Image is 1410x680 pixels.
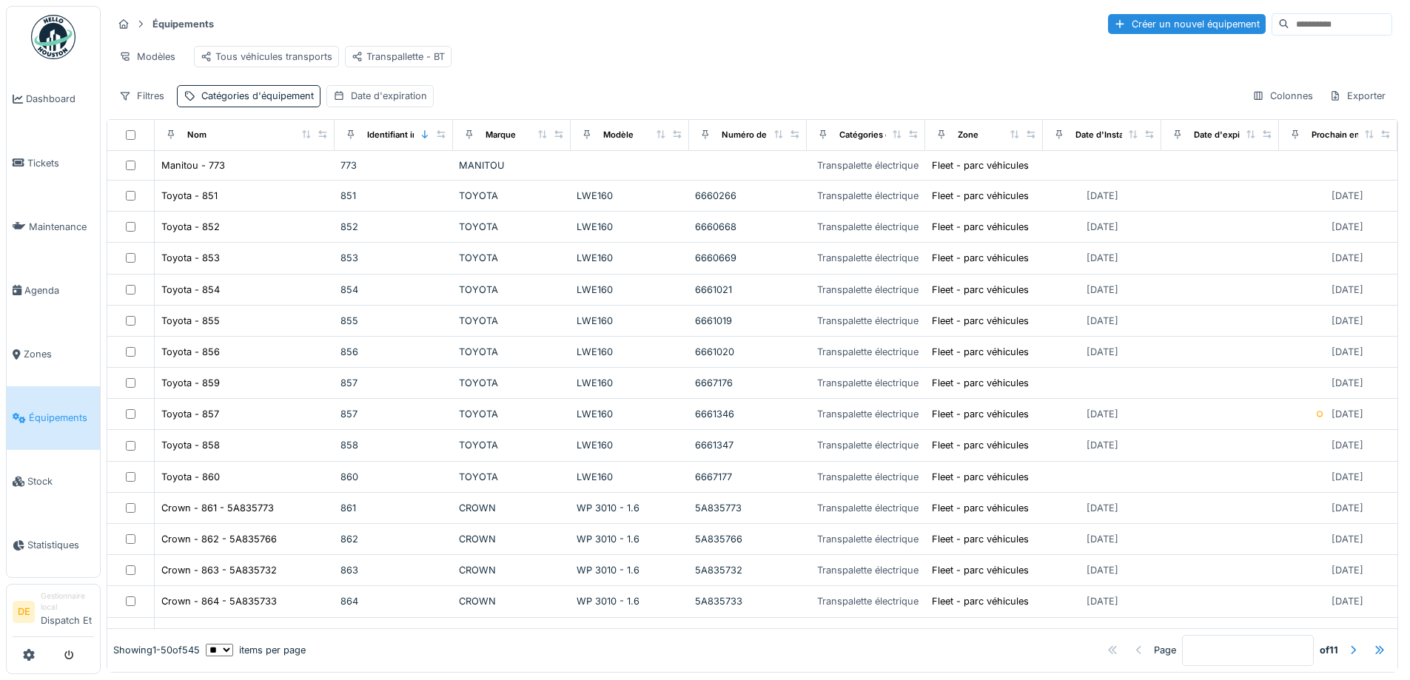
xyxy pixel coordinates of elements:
[577,470,683,484] div: LWE160
[367,129,439,141] div: Identifiant interne
[603,129,634,141] div: Modèle
[7,323,100,386] a: Zones
[340,532,447,546] div: 862
[695,563,802,577] div: 5A835732
[161,220,220,234] div: Toyota - 852
[459,594,565,608] div: CROWN
[41,590,94,633] li: Dispatch Et
[695,594,802,608] div: 5A835733
[817,251,919,265] div: Transpalette électrique
[1075,129,1148,141] div: Date d'Installation
[817,314,919,328] div: Transpalette électrique
[161,189,218,203] div: Toyota - 851
[161,438,220,452] div: Toyota - 858
[161,501,274,515] div: Crown - 861 - 5A835773
[161,594,277,608] div: Crown - 864 - 5A835733
[1194,129,1263,141] div: Date d'expiration
[932,189,1029,203] div: Fleet - parc véhicules
[1332,501,1363,515] div: [DATE]
[340,407,447,421] div: 857
[1323,85,1392,107] div: Exporter
[459,470,565,484] div: TOYOTA
[817,563,919,577] div: Transpalette électrique
[1087,314,1118,328] div: [DATE]
[932,594,1029,608] div: Fleet - parc véhicules
[1087,563,1118,577] div: [DATE]
[1312,129,1386,141] div: Prochain entretien
[695,407,802,421] div: 6661346
[1332,220,1363,234] div: [DATE]
[340,501,447,515] div: 861
[486,129,516,141] div: Marque
[7,258,100,322] a: Agenda
[1087,626,1118,640] div: [DATE]
[695,438,802,452] div: 6661347
[113,46,182,67] div: Modèles
[577,220,683,234] div: LWE160
[459,220,565,234] div: TOYOTA
[1154,643,1176,657] div: Page
[340,189,447,203] div: 851
[340,594,447,608] div: 864
[459,314,565,328] div: TOYOTA
[24,283,94,297] span: Agenda
[7,386,100,450] a: Équipements
[459,532,565,546] div: CROWN
[1108,14,1266,34] div: Créer un nouvel équipement
[459,189,565,203] div: TOYOTA
[459,251,565,265] div: TOYOTA
[1332,563,1363,577] div: [DATE]
[29,411,94,425] span: Équipements
[577,376,683,390] div: LWE160
[695,251,802,265] div: 6660669
[1332,314,1363,328] div: [DATE]
[932,407,1029,421] div: Fleet - parc véhicules
[722,129,790,141] div: Numéro de Série
[817,438,919,452] div: Transpalette électrique
[7,67,100,131] a: Dashboard
[1332,532,1363,546] div: [DATE]
[1087,283,1118,297] div: [DATE]
[932,563,1029,577] div: Fleet - parc véhicules
[340,283,447,297] div: 854
[932,501,1029,515] div: Fleet - parc véhicules
[695,189,802,203] div: 6660266
[1332,470,1363,484] div: [DATE]
[27,538,94,552] span: Statistiques
[13,601,35,623] li: DE
[459,158,565,172] div: MANITOU
[577,594,683,608] div: WP 3010 - 1.6
[7,131,100,195] a: Tickets
[7,514,100,577] a: Statistiques
[1332,251,1363,265] div: [DATE]
[1087,594,1118,608] div: [DATE]
[161,470,220,484] div: Toyota - 860
[113,643,200,657] div: Showing 1 - 50 of 545
[817,501,919,515] div: Transpalette électrique
[817,220,919,234] div: Transpalette électrique
[27,474,94,488] span: Stock
[817,626,919,640] div: Transpalette électrique
[459,345,565,359] div: TOYOTA
[932,158,1029,172] div: Fleet - parc véhicules
[932,220,1029,234] div: Fleet - parc véhicules
[26,92,94,106] span: Dashboard
[817,470,919,484] div: Transpalette électrique
[932,438,1029,452] div: Fleet - parc véhicules
[932,470,1029,484] div: Fleet - parc véhicules
[161,563,277,577] div: Crown - 863 - 5A835732
[161,407,219,421] div: Toyota - 857
[1332,594,1363,608] div: [DATE]
[27,156,94,170] span: Tickets
[1332,283,1363,297] div: [DATE]
[577,189,683,203] div: LWE160
[187,129,207,141] div: Nom
[695,345,802,359] div: 6661020
[932,376,1029,390] div: Fleet - parc véhicules
[1087,532,1118,546] div: [DATE]
[577,501,683,515] div: WP 3010 - 1.6
[41,590,94,613] div: Gestionnaire local
[1332,189,1363,203] div: [DATE]
[817,189,919,203] div: Transpalette électrique
[7,450,100,514] a: Stock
